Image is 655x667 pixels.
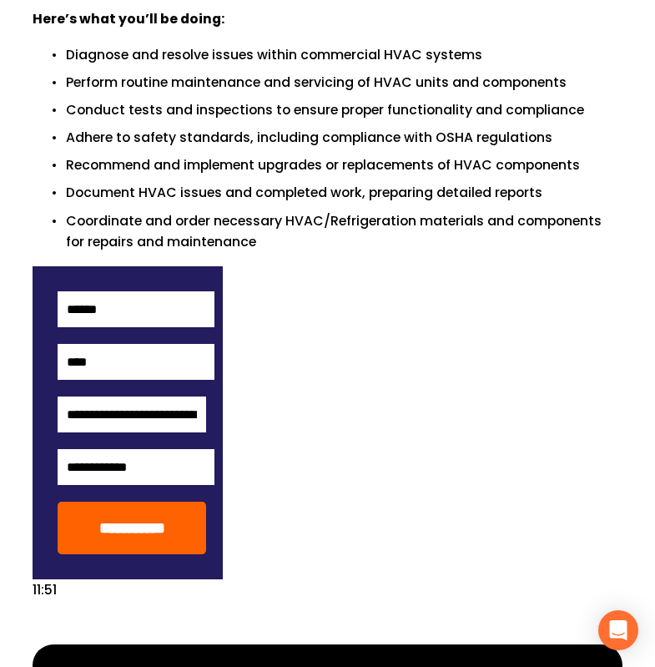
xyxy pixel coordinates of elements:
div: Open Intercom Messenger [598,610,638,650]
p: Recommend and implement upgrades or replacements of HVAC components [66,154,622,175]
p: Conduct tests and inspections to ensure proper functionality and compliance [66,99,622,120]
p: Perform routine maintenance and servicing of HVAC units and components [66,72,622,93]
p: Diagnose and resolve issues within commercial HVAC systems [66,44,622,65]
p: Document HVAC issues and completed work, preparing detailed reports [66,182,622,203]
p: Adhere to safety standards, including compliance with OSHA regulations [66,127,622,148]
p: Coordinate and order necessary HVAC/Refrigeration materials and components for repairs and mainte... [66,210,622,252]
div: 11:51 [33,266,223,600]
strong: Here’s what you’ll be doing: [33,9,224,32]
